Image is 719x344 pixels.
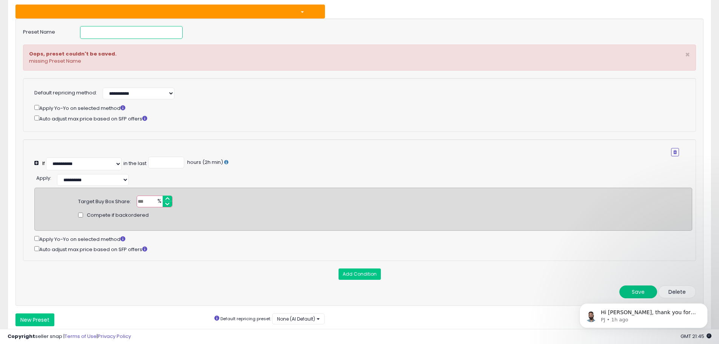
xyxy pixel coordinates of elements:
[272,313,325,324] button: None (AI Default)
[153,196,165,207] span: %
[619,285,657,298] button: Save
[8,333,131,340] div: seller snap | |
[65,333,97,340] a: Terms of Use
[34,114,679,123] div: Auto adjust max price based on SFP offers
[78,196,131,205] div: Target Buy Box Share:
[15,313,54,326] button: New Preset
[36,172,51,182] div: :
[36,174,50,182] span: Apply
[34,234,692,243] div: Apply Yo-Yo on selected method
[685,49,690,60] span: ×
[98,333,131,340] a: Privacy Policy
[658,285,696,298] button: Delete
[277,316,315,322] span: None (AI Default)
[339,268,381,280] button: Add Condition
[568,287,719,340] iframe: Intercom notifications message
[87,212,149,219] span: Compete if backordered
[220,316,271,322] small: Default repricing preset:
[186,159,223,166] span: hours (2h min)
[8,333,35,340] strong: Copyright
[34,245,692,253] div: Auto adjust max price based on SFP offers
[33,29,130,36] p: Message from PJ, sent 1h ago
[34,89,97,97] label: Default repricing method:
[685,51,690,59] button: ×
[29,50,117,57] strong: Oops, preset couldn't be saved.
[17,26,74,36] label: Preset Name
[34,103,679,112] div: Apply Yo-Yo on selected method
[29,58,690,65] p: missing Preset Name
[33,22,129,88] span: Hi [PERSON_NAME], thank you for confirming. We’ve already sent the authorization email. Please fo...
[123,160,146,167] div: in the last
[673,150,677,154] i: Remove Condition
